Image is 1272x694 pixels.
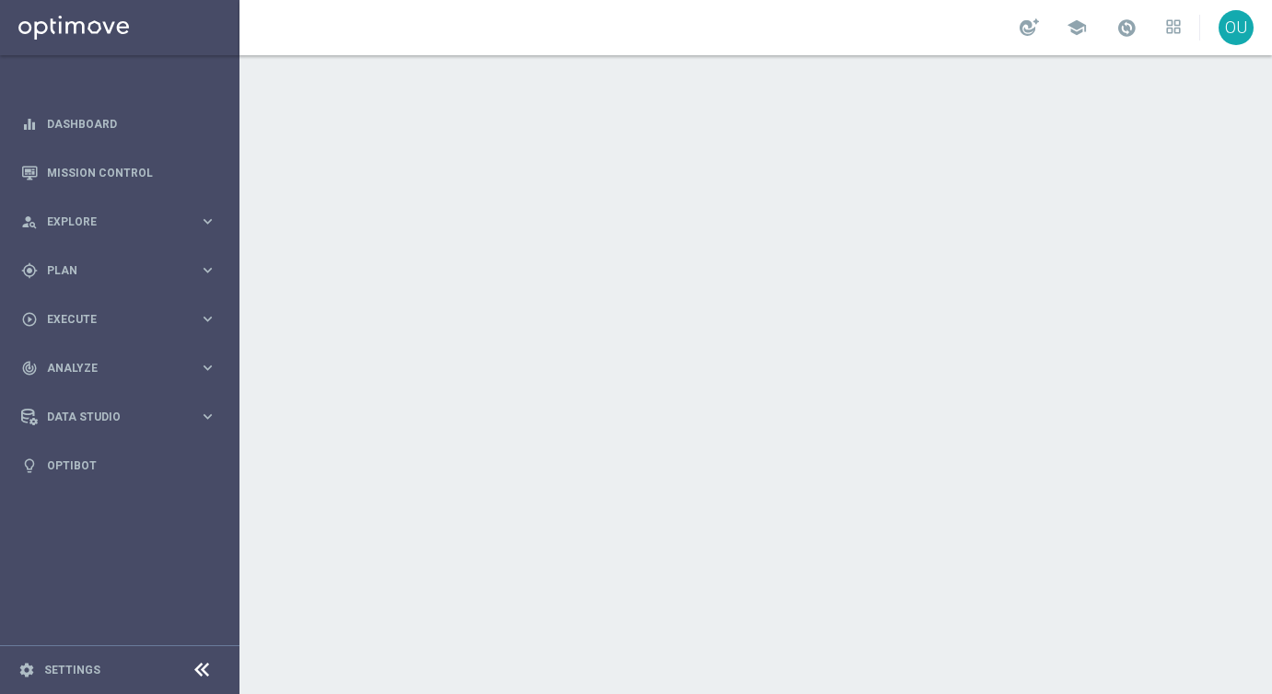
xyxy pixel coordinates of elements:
i: gps_fixed [21,262,38,279]
i: keyboard_arrow_right [199,261,216,279]
span: Explore [47,216,199,227]
div: Mission Control [21,148,216,197]
i: settings [18,662,35,678]
div: Data Studio [21,409,199,425]
i: lightbulb [21,457,38,474]
div: Optibot [21,441,216,490]
i: keyboard_arrow_right [199,359,216,376]
i: equalizer [21,116,38,133]
i: person_search [21,214,38,230]
span: school [1067,17,1087,38]
i: keyboard_arrow_right [199,310,216,328]
span: Plan [47,265,199,276]
button: equalizer Dashboard [20,117,217,132]
button: Data Studio keyboard_arrow_right [20,410,217,424]
div: Execute [21,311,199,328]
button: lightbulb Optibot [20,458,217,473]
button: play_circle_outline Execute keyboard_arrow_right [20,312,217,327]
button: track_changes Analyze keyboard_arrow_right [20,361,217,376]
button: Mission Control [20,166,217,180]
div: OU [1219,10,1254,45]
i: play_circle_outline [21,311,38,328]
i: keyboard_arrow_right [199,408,216,425]
div: Dashboard [21,99,216,148]
i: keyboard_arrow_right [199,213,216,230]
i: track_changes [21,360,38,376]
div: Explore [21,214,199,230]
button: gps_fixed Plan keyboard_arrow_right [20,263,217,278]
div: Plan [21,262,199,279]
span: Data Studio [47,411,199,422]
a: Settings [44,665,100,676]
a: Optibot [47,441,216,490]
a: Dashboard [47,99,216,148]
span: Execute [47,314,199,325]
button: person_search Explore keyboard_arrow_right [20,214,217,229]
span: Analyze [47,363,199,374]
a: Mission Control [47,148,216,197]
div: Analyze [21,360,199,376]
